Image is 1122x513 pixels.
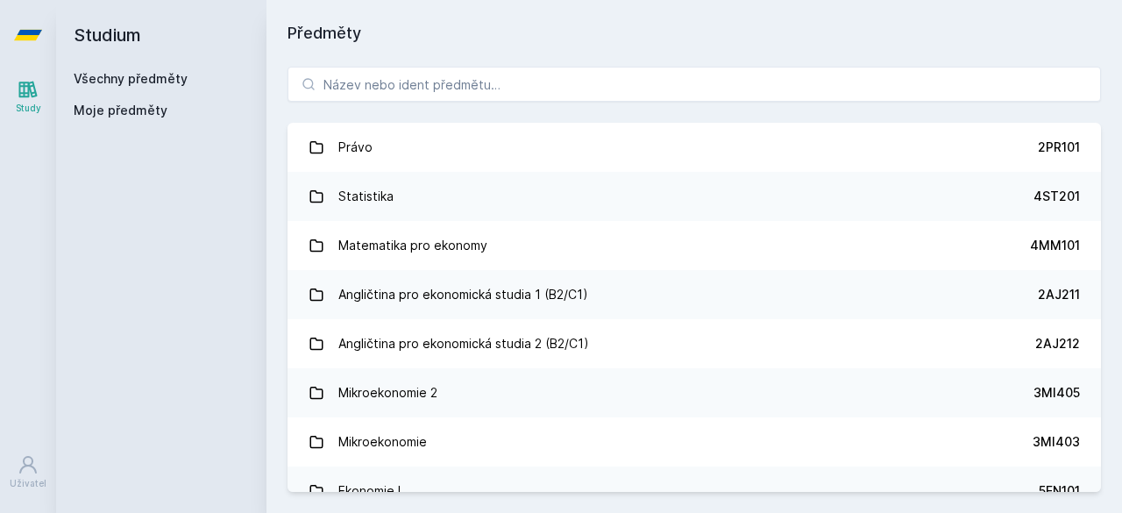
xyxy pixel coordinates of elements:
div: 2AJ212 [1035,335,1080,353]
div: 2AJ211 [1038,286,1080,303]
a: Právo 2PR101 [288,123,1101,172]
div: 3MI403 [1033,433,1080,451]
div: Ekonomie I. [338,474,404,509]
a: Mikroekonomie 2 3MI405 [288,368,1101,417]
a: Uživatel [4,445,53,499]
div: Uživatel [10,477,46,490]
div: Statistika [338,179,394,214]
div: Matematika pro ekonomy [338,228,487,263]
a: Mikroekonomie 3MI403 [288,417,1101,467]
div: Study [16,102,41,115]
div: Angličtina pro ekonomická studia 1 (B2/C1) [338,277,588,312]
div: 2PR101 [1038,139,1080,156]
div: 4MM101 [1030,237,1080,254]
a: Angličtina pro ekonomická studia 2 (B2/C1) 2AJ212 [288,319,1101,368]
a: Angličtina pro ekonomická studia 1 (B2/C1) 2AJ211 [288,270,1101,319]
div: Právo [338,130,373,165]
div: Mikroekonomie [338,424,427,460]
div: 3MI405 [1033,384,1080,402]
a: Všechny předměty [74,71,188,86]
div: Mikroekonomie 2 [338,375,437,410]
div: 4ST201 [1033,188,1080,205]
div: Angličtina pro ekonomická studia 2 (B2/C1) [338,326,589,361]
input: Název nebo ident předmětu… [288,67,1101,102]
a: Study [4,70,53,124]
span: Moje předměty [74,102,167,119]
h1: Předměty [288,21,1101,46]
a: Matematika pro ekonomy 4MM101 [288,221,1101,270]
a: Statistika 4ST201 [288,172,1101,221]
div: 5EN101 [1039,482,1080,500]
